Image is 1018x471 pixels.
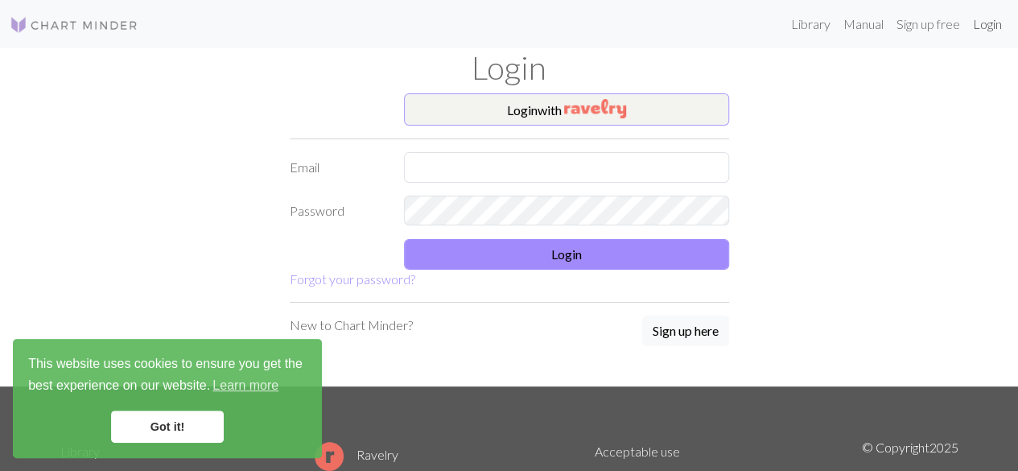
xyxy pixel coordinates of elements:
[642,316,729,346] button: Sign up here
[785,8,837,40] a: Library
[280,152,395,183] label: Email
[28,354,307,398] span: This website uses cookies to ensure you get the best experience on our website.
[280,196,395,226] label: Password
[60,444,100,459] a: Library
[210,374,281,398] a: learn more about cookies
[564,99,626,118] img: Ravelry
[404,93,729,126] button: Loginwith
[966,8,1008,40] a: Login
[111,411,224,443] a: dismiss cookie message
[51,48,968,87] h1: Login
[890,8,966,40] a: Sign up free
[642,316,729,348] a: Sign up here
[315,442,344,471] img: Ravelry logo
[837,8,890,40] a: Manual
[13,339,322,458] div: cookieconsent
[595,444,680,459] a: Acceptable use
[10,15,138,35] img: Logo
[404,239,729,270] button: Login
[290,271,415,287] a: Forgot your password?
[315,447,398,462] a: Ravelry
[290,316,413,335] p: New to Chart Minder?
